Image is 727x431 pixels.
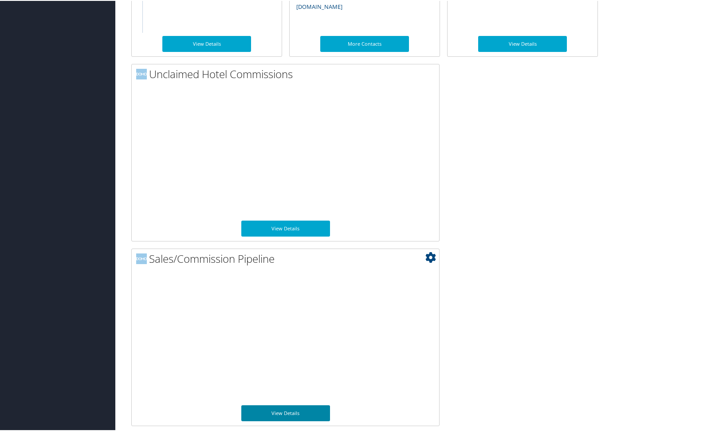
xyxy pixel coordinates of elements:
[241,220,330,236] a: View Details
[136,250,439,265] h2: Sales/Commission Pipeline
[320,35,409,51] a: More Contacts
[136,68,147,79] img: domo-logo.png
[136,66,439,81] h2: Unclaimed Hotel Commissions
[241,404,330,420] a: View Details
[162,35,251,51] a: View Details
[478,35,567,51] a: View Details
[136,253,147,263] img: domo-logo.png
